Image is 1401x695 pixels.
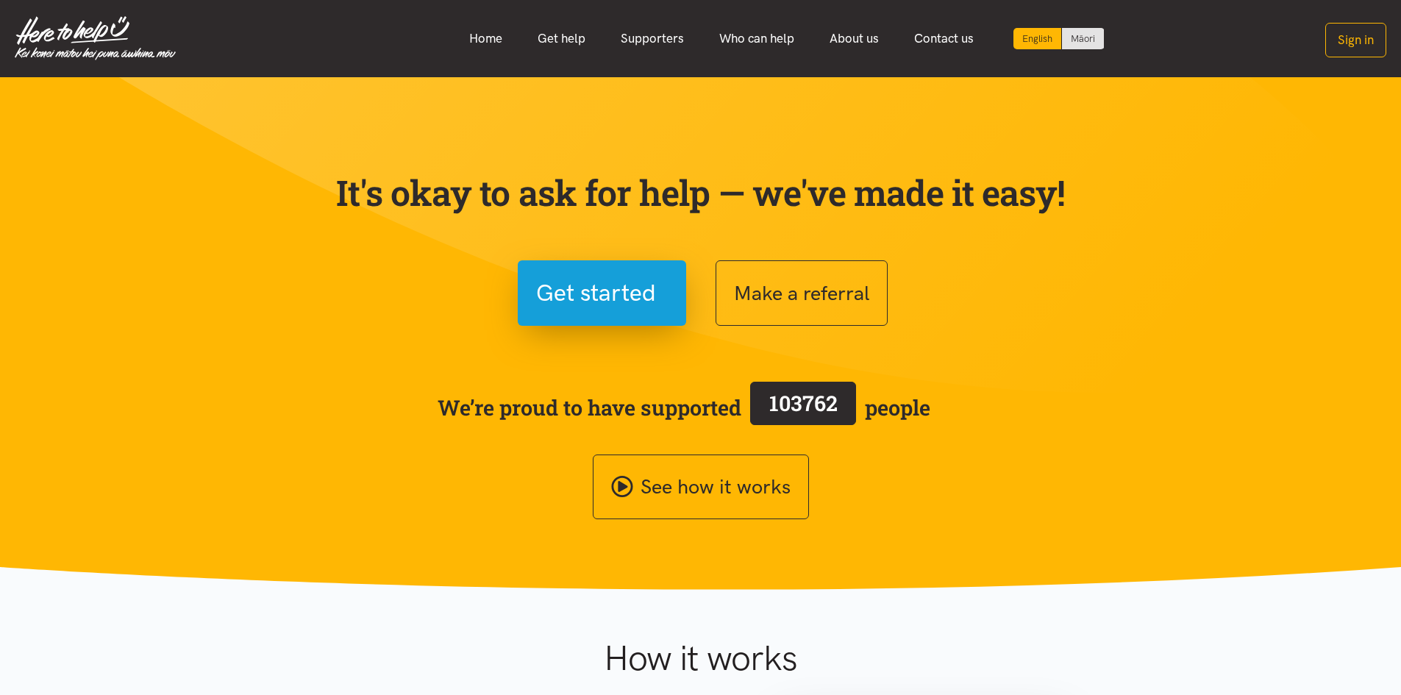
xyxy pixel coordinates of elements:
a: Contact us [896,23,991,54]
span: Get started [536,274,656,312]
a: 103762 [741,379,865,436]
p: It's okay to ask for help — we've made it easy! [333,171,1069,214]
a: Get help [520,23,603,54]
button: Sign in [1325,23,1386,57]
img: Home [15,16,176,60]
a: Who can help [702,23,812,54]
span: We’re proud to have supported people [438,379,930,436]
h1: How it works [460,637,941,680]
div: Current language [1013,28,1062,49]
a: Switch to Te Reo Māori [1062,28,1104,49]
a: See how it works [593,455,809,520]
a: About us [812,23,896,54]
button: Get started [518,260,686,326]
a: Home [452,23,520,54]
div: Language toggle [1013,28,1105,49]
span: 103762 [769,389,838,417]
a: Supporters [603,23,702,54]
button: Make a referral [716,260,888,326]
